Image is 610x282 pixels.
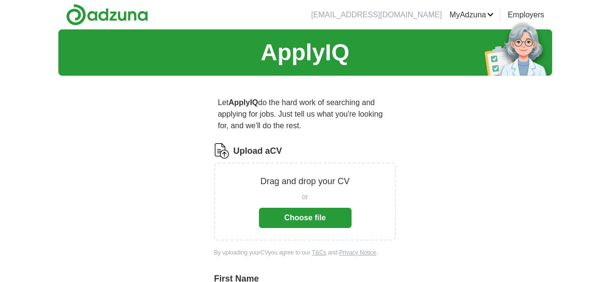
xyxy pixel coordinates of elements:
span: or [302,192,308,202]
a: MyAdzuna [449,9,494,21]
label: Upload a CV [233,145,282,158]
p: Drag and drop your CV [260,175,350,188]
img: CV Icon [214,143,230,159]
h1: ApplyIQ [260,35,349,70]
a: T&Cs [312,249,326,256]
li: [EMAIL_ADDRESS][DOMAIN_NAME] [311,9,442,21]
a: Privacy Notice [339,249,376,256]
button: Choose file [259,208,352,228]
img: Adzuna logo [66,4,148,26]
p: Let do the hard work of searching and applying for jobs. Just tell us what you're looking for, an... [214,93,396,135]
div: By uploading your CV you agree to our and . [214,248,396,257]
strong: ApplyIQ [229,98,258,107]
a: Employers [508,9,544,21]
